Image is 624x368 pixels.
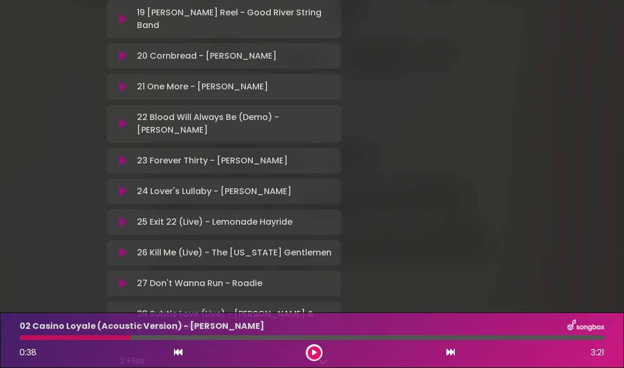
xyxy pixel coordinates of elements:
[137,154,288,167] p: 23 Forever Thirty - [PERSON_NAME]
[137,277,262,290] p: 27 Don't Wanna Run - Roadie
[137,111,335,136] p: 22 Blood Will Always Be (Demo) - [PERSON_NAME]
[137,6,335,32] p: 19 [PERSON_NAME] Reel - Good River String Band
[20,320,264,333] p: 02 Casino Loyale (Acoustic Version) - [PERSON_NAME]
[137,216,292,228] p: 25 Exit 22 (Live) - Lemonade Hayride
[567,319,604,333] img: songbox-logo-white.png
[137,185,291,198] p: 24 Lover's Lullaby - [PERSON_NAME]
[591,346,604,359] span: 3:21
[137,50,277,62] p: 20 Cornbread - [PERSON_NAME]
[137,308,335,333] p: 28 Subtle Love (Live) - [PERSON_NAME] & [PERSON_NAME]
[137,80,268,93] p: 21 One More - [PERSON_NAME]
[137,246,332,259] p: 26 Kill Me (Live) - The [US_STATE] Gentlemen
[20,346,36,358] span: 0:38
